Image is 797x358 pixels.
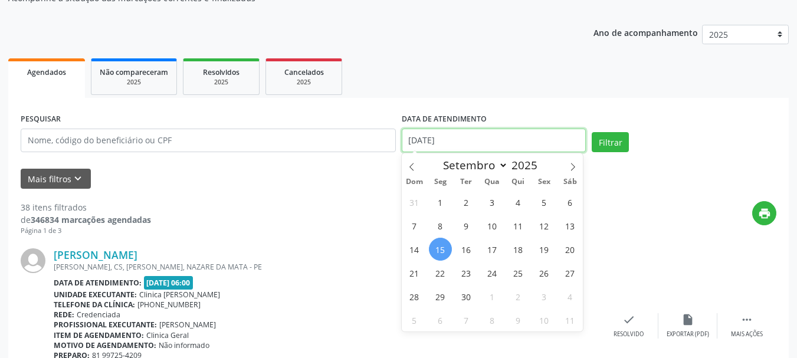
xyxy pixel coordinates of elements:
div: 2025 [192,78,251,87]
span: Setembro 25, 2025 [507,261,530,284]
i: keyboard_arrow_down [71,172,84,185]
button: print [752,201,776,225]
span: Setembro 15, 2025 [429,238,452,261]
span: Credenciada [77,310,120,320]
span: Setembro 6, 2025 [559,191,582,214]
span: Sex [531,178,557,186]
span: Outubro 4, 2025 [559,285,582,308]
div: Página 1 de 3 [21,226,151,236]
div: 38 itens filtrados [21,201,151,214]
span: Setembro 21, 2025 [403,261,426,284]
span: Setembro 11, 2025 [507,214,530,237]
span: Resolvidos [203,67,240,77]
span: Setembro 7, 2025 [403,214,426,237]
span: Setembro 27, 2025 [559,261,582,284]
span: Cancelados [284,67,324,77]
span: Setembro 14, 2025 [403,238,426,261]
span: Setembro 9, 2025 [455,214,478,237]
span: Setembro 8, 2025 [429,214,452,237]
span: Setembro 19, 2025 [533,238,556,261]
label: DATA DE ATENDIMENTO [402,110,487,129]
div: [PERSON_NAME], CS, [PERSON_NAME], NAZARE DA MATA - PE [54,262,599,272]
img: img [21,248,45,273]
label: PESQUISAR [21,110,61,129]
span: [PHONE_NUMBER] [137,300,201,310]
span: Setembro 3, 2025 [481,191,504,214]
span: Setembro 28, 2025 [403,285,426,308]
span: Clinica Geral [146,330,189,340]
span: Seg [427,178,453,186]
span: Setembro 30, 2025 [455,285,478,308]
b: Rede: [54,310,74,320]
div: Mais ações [731,330,763,339]
span: Setembro 29, 2025 [429,285,452,308]
span: Dom [402,178,428,186]
b: Telefone da clínica: [54,300,135,310]
span: Setembro 2, 2025 [455,191,478,214]
p: Ano de acompanhamento [593,25,698,40]
span: Qui [505,178,531,186]
i: print [758,207,771,220]
span: Setembro 5, 2025 [533,191,556,214]
select: Month [438,157,509,173]
strong: 346834 marcações agendadas [31,214,151,225]
span: [DATE] 06:00 [144,276,193,290]
span: Outubro 10, 2025 [533,308,556,331]
input: Year [508,157,547,173]
span: Setembro 23, 2025 [455,261,478,284]
span: Qua [479,178,505,186]
span: Outubro 7, 2025 [455,308,478,331]
span: Setembro 26, 2025 [533,261,556,284]
span: Ter [453,178,479,186]
i: check [622,313,635,326]
div: Exportar (PDF) [667,330,709,339]
span: Sáb [557,178,583,186]
span: Não informado [159,340,209,350]
div: 2025 [274,78,333,87]
span: Setembro 10, 2025 [481,214,504,237]
span: Agendados [27,67,66,77]
b: Motivo de agendamento: [54,340,156,350]
div: 2025 [100,78,168,87]
i:  [740,313,753,326]
span: Não compareceram [100,67,168,77]
div: Resolvido [614,330,644,339]
span: Outubro 5, 2025 [403,308,426,331]
b: Data de atendimento: [54,278,142,288]
span: Outubro 1, 2025 [481,285,504,308]
span: Setembro 13, 2025 [559,214,582,237]
span: Setembro 1, 2025 [429,191,452,214]
b: Profissional executante: [54,320,157,330]
button: Mais filtroskeyboard_arrow_down [21,169,91,189]
span: Outubro 8, 2025 [481,308,504,331]
span: Setembro 16, 2025 [455,238,478,261]
span: Setembro 20, 2025 [559,238,582,261]
span: Setembro 18, 2025 [507,238,530,261]
span: Clinica [PERSON_NAME] [139,290,220,300]
span: Outubro 6, 2025 [429,308,452,331]
span: Setembro 17, 2025 [481,238,504,261]
span: Setembro 22, 2025 [429,261,452,284]
div: de [21,214,151,226]
span: Agosto 31, 2025 [403,191,426,214]
span: Outubro 2, 2025 [507,285,530,308]
i: insert_drive_file [681,313,694,326]
span: Setembro 24, 2025 [481,261,504,284]
span: Setembro 4, 2025 [507,191,530,214]
b: Unidade executante: [54,290,137,300]
b: Item de agendamento: [54,330,144,340]
span: Setembro 12, 2025 [533,214,556,237]
a: [PERSON_NAME] [54,248,137,261]
input: Nome, código do beneficiário ou CPF [21,129,396,152]
input: Selecione um intervalo [402,129,586,152]
span: Outubro 9, 2025 [507,308,530,331]
span: [PERSON_NAME] [159,320,216,330]
span: Outubro 3, 2025 [533,285,556,308]
span: Outubro 11, 2025 [559,308,582,331]
button: Filtrar [592,132,629,152]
